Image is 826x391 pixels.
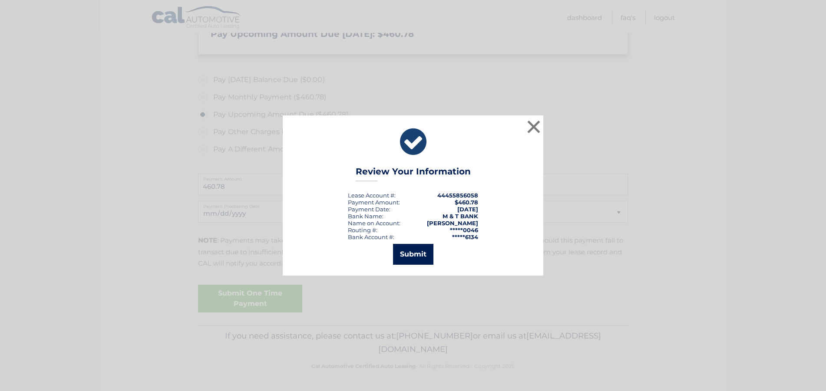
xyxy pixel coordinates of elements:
span: [DATE] [457,206,478,213]
strong: M & T BANK [443,213,478,220]
strong: 44455856058 [437,192,478,199]
div: Routing #: [348,227,377,233]
button: Submit [393,244,433,265]
span: Payment Date [348,206,389,213]
button: × [525,118,542,135]
div: : [348,206,390,213]
div: Payment Amount: [348,199,400,206]
div: Lease Account #: [348,192,396,199]
strong: [PERSON_NAME] [427,220,478,227]
div: Bank Name: [348,213,383,220]
h3: Review Your Information [356,166,471,181]
span: $460.78 [455,199,478,206]
div: Name on Account: [348,220,400,227]
div: Bank Account #: [348,233,394,240]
